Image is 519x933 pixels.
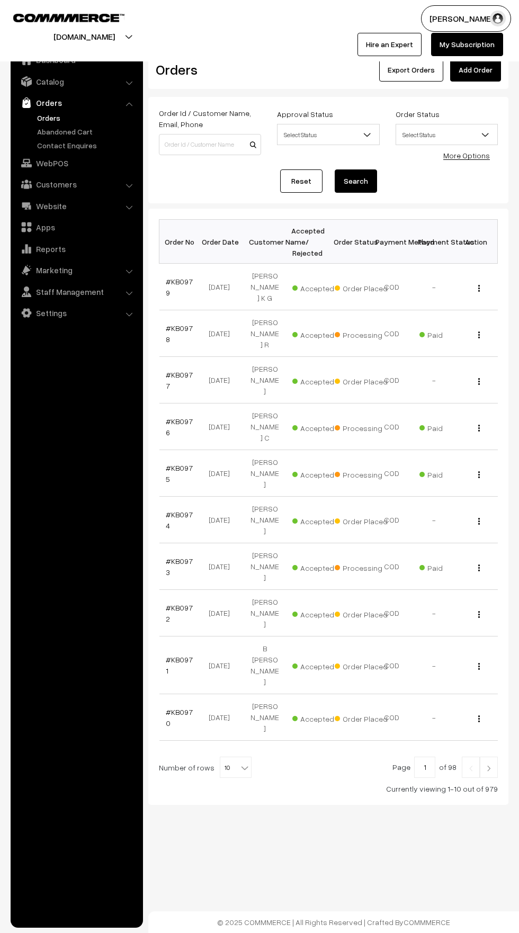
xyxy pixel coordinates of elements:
[13,218,139,237] a: Apps
[413,694,455,741] td: -
[13,303,139,322] a: Settings
[371,450,413,497] td: COD
[166,277,193,297] a: #KB0979
[371,264,413,310] td: COD
[396,124,498,145] span: Select Status
[148,911,519,933] footer: © 2025 COMMMERCE | All Rights Reserved | Crafted By
[278,125,379,144] span: Select Status
[335,420,388,434] span: Processing
[371,590,413,636] td: COD
[280,169,323,193] a: Reset
[201,357,244,403] td: [DATE]
[13,282,139,301] a: Staff Management
[166,324,193,344] a: #KB0978
[244,403,286,450] td: [PERSON_NAME] C
[201,543,244,590] td: [DATE]
[396,109,440,120] label: Order Status
[413,497,455,543] td: -
[166,557,193,577] a: #KB0973
[244,450,286,497] td: [PERSON_NAME]
[244,310,286,357] td: [PERSON_NAME] R
[335,711,388,724] span: Order Placed
[201,497,244,543] td: [DATE]
[478,471,480,478] img: Menu
[159,783,498,794] div: Currently viewing 1-10 out of 979
[335,560,388,573] span: Processing
[201,450,244,497] td: [DATE]
[443,151,490,160] a: More Options
[335,169,377,193] button: Search
[413,590,455,636] td: -
[478,425,480,432] img: Menu
[220,757,251,778] span: 10
[371,357,413,403] td: COD
[419,467,472,480] span: Paid
[277,124,379,145] span: Select Status
[335,373,388,387] span: Order Placed
[156,61,260,78] h2: Orders
[220,757,252,778] span: 10
[292,560,345,573] span: Accepted
[13,93,139,112] a: Orders
[404,918,450,927] a: COMMMERCE
[419,420,472,434] span: Paid
[478,331,480,338] img: Menu
[478,285,480,292] img: Menu
[34,112,139,123] a: Orders
[13,261,139,280] a: Marketing
[13,239,139,258] a: Reports
[166,655,193,675] a: #KB0971
[34,126,139,137] a: Abandoned Cart
[13,196,139,216] a: Website
[292,513,345,527] span: Accepted
[439,762,457,771] span: of 98
[450,58,501,82] a: Add Order
[292,327,345,340] span: Accepted
[419,327,472,340] span: Paid
[13,11,106,23] a: COMMMERCE
[244,264,286,310] td: [PERSON_NAME] K G
[286,220,328,264] th: Accepted / Rejected
[166,707,193,728] a: #KB0970
[478,611,480,618] img: Menu
[292,420,345,434] span: Accepted
[201,636,244,694] td: [DATE]
[166,417,193,437] a: #KB0976
[244,636,286,694] td: B [PERSON_NAME]
[335,658,388,672] span: Order Placed
[201,264,244,310] td: [DATE]
[201,220,244,264] th: Order Date
[478,378,480,385] img: Menu
[371,220,413,264] th: Payment Method
[292,373,345,387] span: Accepted
[371,636,413,694] td: COD
[244,590,286,636] td: [PERSON_NAME]
[13,72,139,91] a: Catalog
[335,513,388,527] span: Order Placed
[478,564,480,571] img: Menu
[159,134,261,155] input: Order Id / Customer Name / Customer Email / Customer Phone
[413,264,455,310] td: -
[466,765,476,771] img: Left
[166,603,193,623] a: #KB0972
[484,765,494,771] img: Right
[166,510,193,530] a: #KB0974
[201,310,244,357] td: [DATE]
[328,220,371,264] th: Order Status
[371,310,413,357] td: COD
[396,125,497,144] span: Select Status
[478,715,480,722] img: Menu
[13,154,139,173] a: WebPOS
[159,220,202,264] th: Order No
[201,590,244,636] td: [DATE]
[392,762,410,771] span: Page
[34,140,139,151] a: Contact Enquires
[371,543,413,590] td: COD
[478,663,480,670] img: Menu
[277,109,333,120] label: Approval Status
[201,403,244,450] td: [DATE]
[159,762,214,773] span: Number of rows
[431,33,503,56] a: My Subscription
[357,33,422,56] a: Hire an Expert
[13,14,124,22] img: COMMMERCE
